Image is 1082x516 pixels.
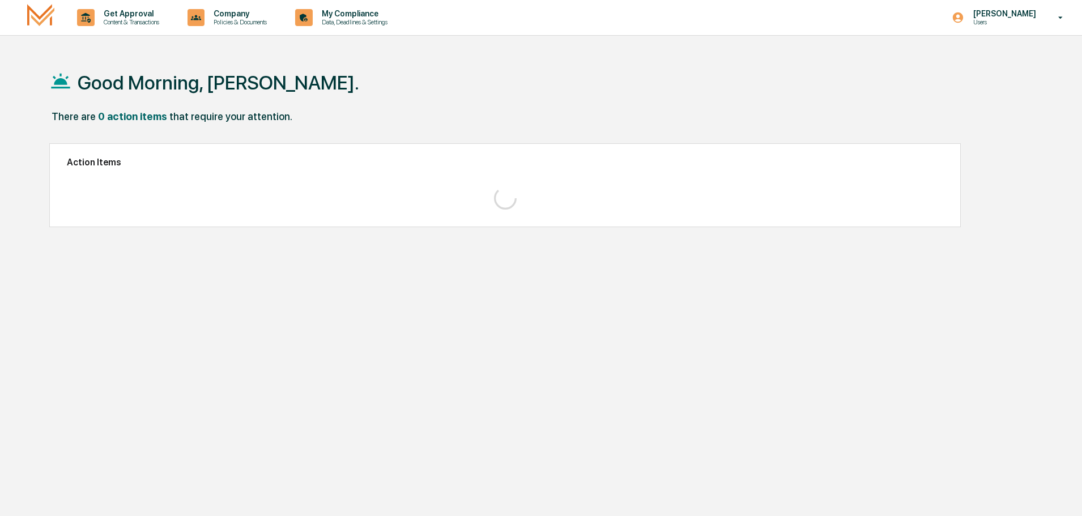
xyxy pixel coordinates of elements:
[27,4,54,31] img: logo
[67,157,943,168] h2: Action Items
[98,110,167,122] div: 0 action items
[313,9,393,18] p: My Compliance
[95,9,165,18] p: Get Approval
[313,18,393,26] p: Data, Deadlines & Settings
[964,18,1042,26] p: Users
[964,9,1042,18] p: [PERSON_NAME]
[78,71,359,94] h1: Good Morning, [PERSON_NAME].
[169,110,292,122] div: that require your attention.
[205,18,272,26] p: Policies & Documents
[205,9,272,18] p: Company
[95,18,165,26] p: Content & Transactions
[52,110,96,122] div: There are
